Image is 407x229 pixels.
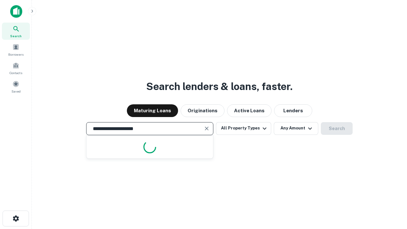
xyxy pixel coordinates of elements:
[375,178,407,209] iframe: Chat Widget
[8,52,24,57] span: Borrowers
[227,104,272,117] button: Active Loans
[127,104,178,117] button: Maturing Loans
[10,33,22,38] span: Search
[2,59,30,77] a: Contacts
[181,104,224,117] button: Originations
[274,104,312,117] button: Lenders
[2,78,30,95] a: Saved
[146,79,293,94] h3: Search lenders & loans, faster.
[274,122,318,135] button: Any Amount
[216,122,271,135] button: All Property Types
[2,23,30,40] a: Search
[10,70,22,75] span: Contacts
[2,41,30,58] a: Borrowers
[10,5,22,18] img: capitalize-icon.png
[11,89,21,94] span: Saved
[202,124,211,133] button: Clear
